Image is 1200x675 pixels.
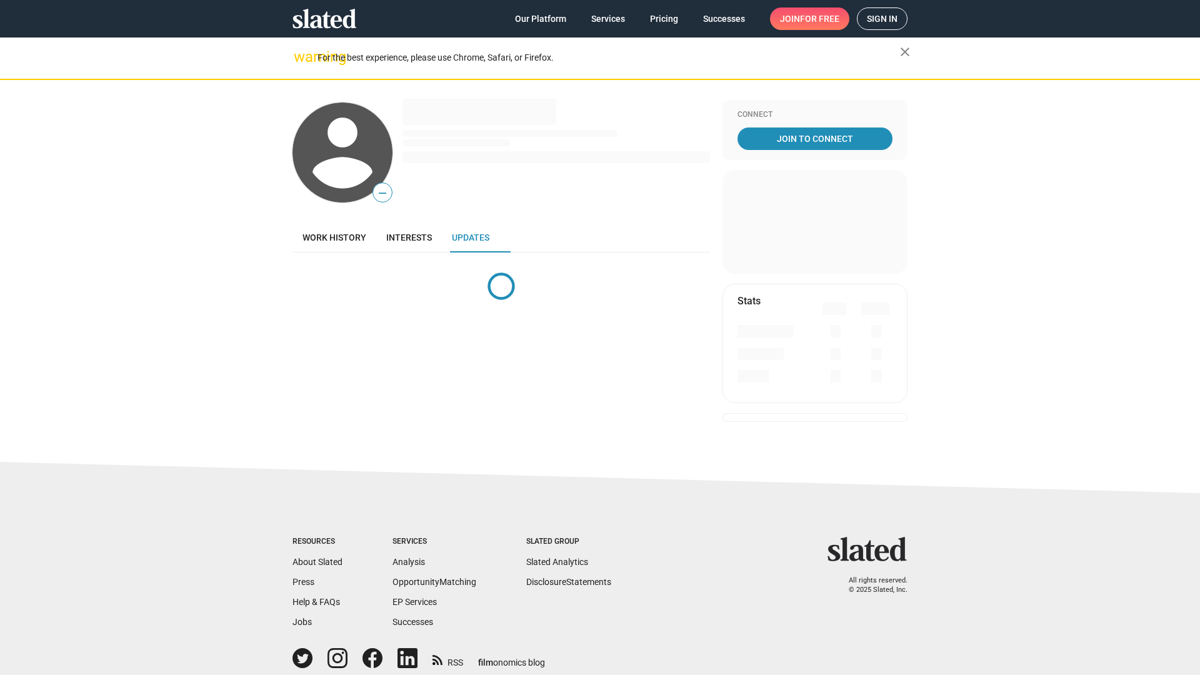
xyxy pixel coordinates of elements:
a: Work history [292,222,376,252]
a: Pricing [640,7,688,30]
a: Press [292,577,314,587]
div: Connect [737,110,892,120]
a: Interests [376,222,442,252]
a: Our Platform [505,7,576,30]
span: film [478,657,493,667]
span: Join [780,7,839,30]
span: Services [591,7,625,30]
span: — [373,185,392,201]
div: Services [392,537,476,547]
a: Services [581,7,635,30]
span: for free [800,7,839,30]
a: Updates [442,222,499,252]
a: Slated Analytics [526,557,588,567]
a: filmonomics blog [478,647,545,669]
mat-icon: warning [294,49,309,64]
a: DisclosureStatements [526,577,611,587]
a: EP Services [392,597,437,607]
span: Interests [386,232,432,242]
a: RSS [432,649,463,669]
a: Help & FAQs [292,597,340,607]
a: Jobs [292,617,312,627]
mat-icon: close [897,44,912,59]
span: Updates [452,232,489,242]
a: Analysis [392,557,425,567]
span: Successes [703,7,745,30]
a: Join To Connect [737,127,892,150]
mat-card-title: Stats [737,294,761,307]
span: Join To Connect [740,127,890,150]
a: Sign in [857,7,907,30]
div: Resources [292,537,342,547]
span: Our Platform [515,7,566,30]
a: OpportunityMatching [392,577,476,587]
div: For the best experience, please use Chrome, Safari, or Firefox. [317,49,900,66]
a: About Slated [292,557,342,567]
a: Successes [693,7,755,30]
div: Slated Group [526,537,611,547]
a: Joinfor free [770,7,849,30]
p: All rights reserved. © 2025 Slated, Inc. [836,576,907,594]
a: Successes [392,617,433,627]
span: Pricing [650,7,678,30]
span: Sign in [867,8,897,29]
span: Work history [302,232,366,242]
